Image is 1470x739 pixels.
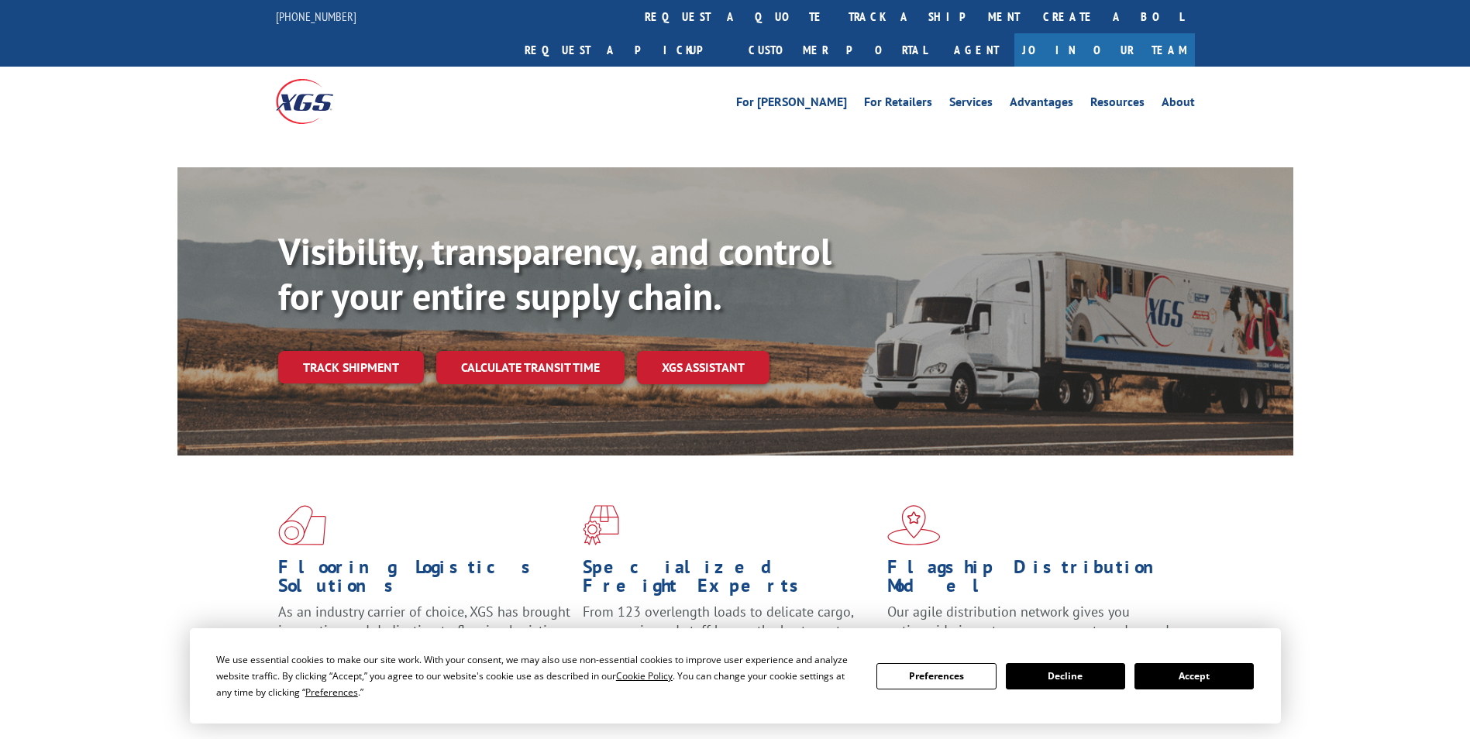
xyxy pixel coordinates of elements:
button: Decline [1006,663,1125,689]
a: XGS ASSISTANT [637,351,769,384]
h1: Flooring Logistics Solutions [278,558,571,603]
p: From 123 overlength loads to delicate cargo, our experienced staff knows the best way to move you... [583,603,876,672]
a: Services [949,96,993,113]
button: Preferences [876,663,996,689]
a: Customer Portal [737,33,938,67]
a: Track shipment [278,351,424,383]
a: Resources [1090,96,1145,113]
h1: Specialized Freight Experts [583,558,876,603]
img: xgs-icon-flagship-distribution-model-red [887,505,941,545]
button: Accept [1134,663,1254,689]
a: For Retailers [864,96,932,113]
h1: Flagship Distribution Model [887,558,1180,603]
a: Calculate transit time [436,351,625,384]
b: Visibility, transparency, and control for your entire supply chain. [278,227,831,320]
a: [PHONE_NUMBER] [276,9,356,24]
a: Agent [938,33,1014,67]
span: Preferences [305,686,358,699]
a: Advantages [1010,96,1073,113]
img: xgs-icon-total-supply-chain-intelligence-red [278,505,326,545]
span: Cookie Policy [616,669,673,682]
a: For [PERSON_NAME] [736,96,847,113]
a: Join Our Team [1014,33,1195,67]
div: We use essential cookies to make our site work. With your consent, we may also use non-essential ... [216,651,858,700]
span: As an industry carrier of choice, XGS has brought innovation and dedication to flooring logistics... [278,603,570,658]
img: xgs-icon-focused-on-flooring-red [583,505,619,545]
a: Request a pickup [513,33,737,67]
a: About [1162,96,1195,113]
div: Cookie Consent Prompt [190,628,1281,724]
span: Our agile distribution network gives you nationwide inventory management on demand. [887,603,1172,639]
